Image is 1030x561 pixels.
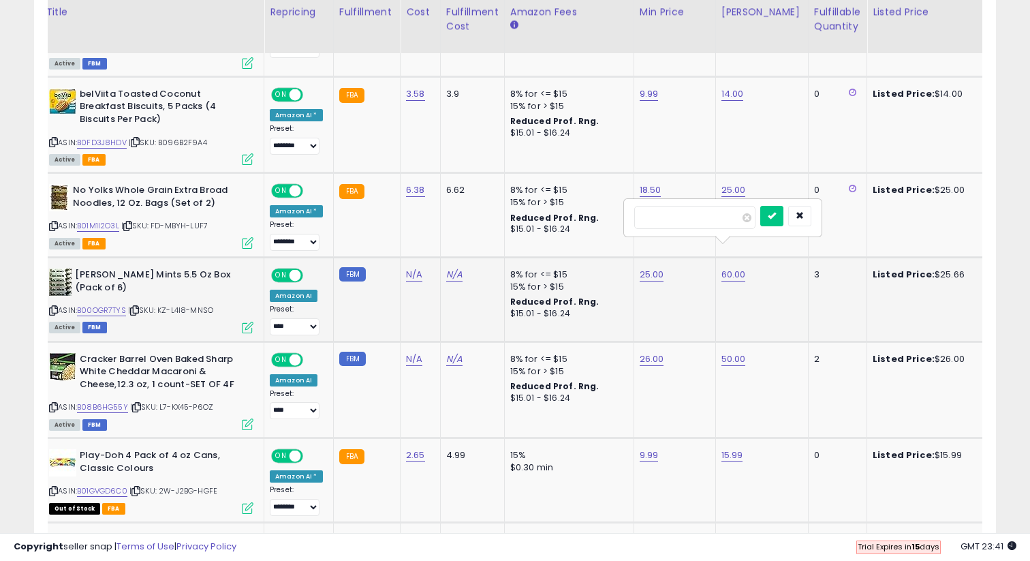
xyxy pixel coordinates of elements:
[77,485,127,497] a: B01GVGD6C0
[82,58,107,70] span: FBM
[510,212,599,224] b: Reduced Prof. Rng.
[873,184,986,196] div: $25.00
[510,365,623,378] div: 15% for > $15
[640,5,710,19] div: Min Price
[270,220,323,251] div: Preset:
[446,88,494,100] div: 3.9
[270,124,323,155] div: Preset:
[446,449,494,461] div: 4.99
[961,540,1016,553] span: 2025-08-17 23:41 GMT
[510,196,623,209] div: 15% for > $15
[102,503,125,515] span: FBA
[270,5,328,19] div: Repricing
[510,269,623,281] div: 8% for <= $15
[406,449,425,462] a: 2.65
[446,5,499,33] div: Fulfillment Cost
[814,353,856,365] div: 2
[510,308,623,320] div: $15.01 - $16.24
[814,449,856,461] div: 0
[14,540,63,553] strong: Copyright
[640,449,659,462] a: 9.99
[873,87,935,100] b: Listed Price:
[82,419,107,431] span: FBM
[14,541,236,554] div: seller snap | |
[129,485,217,496] span: | SKU: 2W-J2BG-HGFE
[49,88,253,164] div: ASIN:
[49,58,80,70] span: All listings currently available for purchase on Amazon
[446,352,463,366] a: N/A
[75,269,240,297] b: [PERSON_NAME] Mints 5.5 Oz Box (Pack of 6)
[510,461,623,474] div: $0.30 min
[301,270,323,282] span: OFF
[640,352,664,366] a: 26.00
[446,268,463,282] a: N/A
[339,352,366,366] small: FBM
[77,137,127,149] a: B0FD3J8HDV
[721,87,744,101] a: 14.00
[858,541,939,552] span: Trial Expires in days
[80,449,245,478] b: Play-Doh 4 Pack of 4 oz Cans, Classic Colours
[80,353,245,395] b: Cracker Barrel Oven Baked Sharp White Cheddar Macaroni & Cheese,12.3 oz, 1 count-SET OF 4F
[176,540,236,553] a: Privacy Policy
[82,238,106,249] span: FBA
[873,5,990,19] div: Listed Price
[873,353,986,365] div: $26.00
[49,184,69,211] img: 512v8YebCwL._SL40_.jpg
[270,205,323,217] div: Amazon AI *
[49,238,80,249] span: All listings currently available for purchase on Amazon
[873,269,986,281] div: $25.66
[49,353,76,380] img: 51780tktheL._SL40_.jpg
[721,449,743,462] a: 15.99
[721,268,746,282] a: 60.00
[301,354,323,365] span: OFF
[510,296,599,307] b: Reduced Prof. Rng.
[510,184,623,196] div: 8% for <= $15
[510,224,623,235] div: $15.01 - $16.24
[270,305,323,335] div: Preset:
[510,100,623,112] div: 15% for > $15
[873,449,935,461] b: Listed Price:
[49,269,72,296] img: 515WGK-QGgL._SL40_.jpg
[272,451,290,462] span: ON
[270,290,317,302] div: Amazon AI
[510,19,518,31] small: Amazon Fees.
[510,115,599,127] b: Reduced Prof. Rng.
[49,353,253,429] div: ASIN:
[130,401,213,412] span: | SKU: L7-KX45-P6OZ
[77,401,128,413] a: B08B6HG55Y
[406,87,425,101] a: 3.58
[49,269,253,332] div: ASIN:
[301,185,323,197] span: OFF
[301,451,323,462] span: OFF
[640,183,661,197] a: 18.50
[49,449,253,513] div: ASIN:
[911,541,920,552] b: 15
[49,419,80,431] span: All listings currently available for purchase on Amazon
[510,127,623,139] div: $15.01 - $16.24
[406,268,422,282] a: N/A
[49,184,253,247] div: ASIN:
[77,220,119,232] a: B01M1I2O3L
[510,88,623,100] div: 8% for <= $15
[510,393,623,404] div: $15.01 - $16.24
[510,449,623,461] div: 15%
[49,154,80,166] span: All listings currently available for purchase on Amazon
[814,269,856,281] div: 3
[814,88,856,100] div: 0
[339,5,394,19] div: Fulfillment
[49,88,76,115] img: 5115p7vBGkL._SL40_.jpg
[510,281,623,293] div: 15% for > $15
[270,374,317,386] div: Amazon AI
[406,183,425,197] a: 6.38
[510,5,628,19] div: Amazon Fees
[339,88,364,103] small: FBA
[873,449,986,461] div: $15.99
[121,220,208,231] span: | SKU: FD-MBYH-LUF7
[339,267,366,282] small: FBM
[272,270,290,282] span: ON
[814,184,856,196] div: 0
[510,353,623,365] div: 8% for <= $15
[116,540,174,553] a: Terms of Use
[406,5,435,19] div: Cost
[129,137,207,148] span: | SKU: B096B2F9A4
